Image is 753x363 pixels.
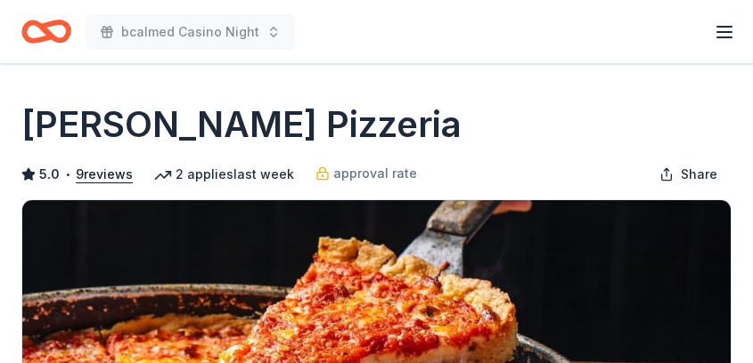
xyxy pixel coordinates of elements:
span: • [65,167,71,181]
span: Share [681,164,717,185]
div: 2 applies last week [154,164,294,185]
h1: [PERSON_NAME] Pizzeria [21,100,462,149]
a: Home [21,11,71,52]
button: Share [645,157,732,192]
span: 5.0 [39,164,60,185]
span: bcalmed Casino Night [121,21,259,43]
a: approval rate [315,163,417,184]
span: approval rate [333,163,417,184]
button: bcalmed Casino Night [86,14,295,50]
button: 9reviews [76,164,133,185]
